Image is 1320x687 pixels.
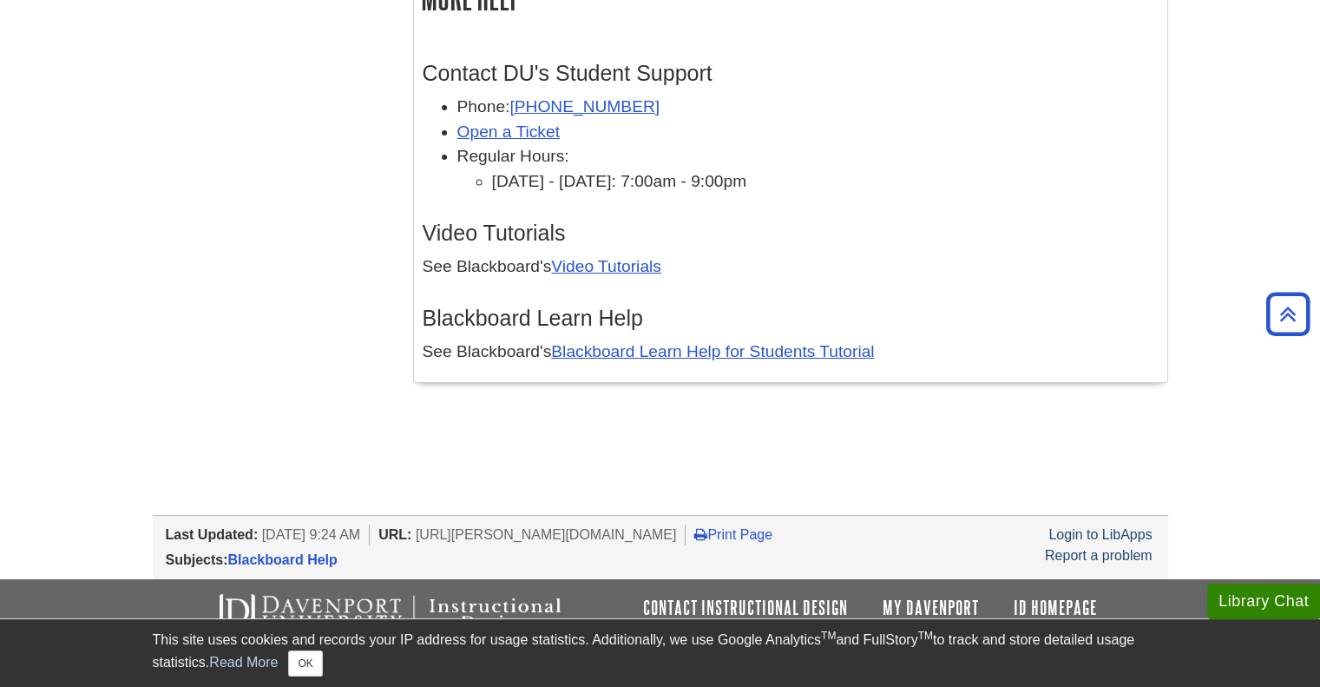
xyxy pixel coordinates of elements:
[423,306,1159,331] h3: Blackboard Learn Help
[821,630,836,642] sup: TM
[228,552,338,567] a: Blackboard Help
[166,527,259,542] span: Last Updated:
[457,122,560,141] a: Open a Ticket
[262,527,361,542] span: [DATE] 9:24 AM
[551,342,874,360] a: Blackboard Learn Help for Students Tutorial
[1014,598,1097,618] a: ID Homepage
[1045,548,1153,563] a: Report a problem
[1207,584,1320,619] button: Library Chat
[1260,302,1316,326] a: Back to Top
[694,527,772,542] a: Print Page
[457,144,1159,195] li: Regular Hours:
[206,592,622,636] img: Davenport University Instructional Design
[551,257,661,275] a: Video Tutorials
[643,598,848,618] a: Contact Instructional Design
[423,340,1159,365] p: See Blackboard's
[423,221,1159,246] h3: Video Tutorials
[288,651,322,677] button: Close
[153,630,1168,677] div: This site uses cookies and records your IP address for usage statistics. Additionally, we use Goo...
[416,527,677,542] span: [URL][PERSON_NAME][DOMAIN_NAME]
[492,169,1159,195] li: [DATE] - [DATE]: 7:00am - 9:00pm
[883,598,979,618] a: My Davenport
[457,95,1159,120] li: Phone:
[694,527,707,541] i: Print Page
[166,552,228,567] span: Subjects:
[423,61,1159,86] h3: Contact DU's Student Support
[509,97,660,116] a: [PHONE_NUMBER]
[918,630,933,642] sup: TM
[209,655,278,670] a: Read More
[378,527,411,542] span: URL:
[423,254,1159,280] p: See Blackboard's
[1048,527,1152,542] a: Login to LibApps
